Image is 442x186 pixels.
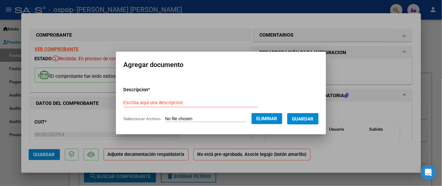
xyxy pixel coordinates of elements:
[257,116,277,121] span: Eliminar
[123,59,319,71] h2: Agregar documento
[252,113,282,124] button: Eliminar
[123,86,182,93] p: Descripcion
[123,116,161,121] span: Seleccionar Archivo
[287,113,319,125] button: Guardar
[292,116,314,122] span: Guardar
[421,165,436,180] div: Open Intercom Messenger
